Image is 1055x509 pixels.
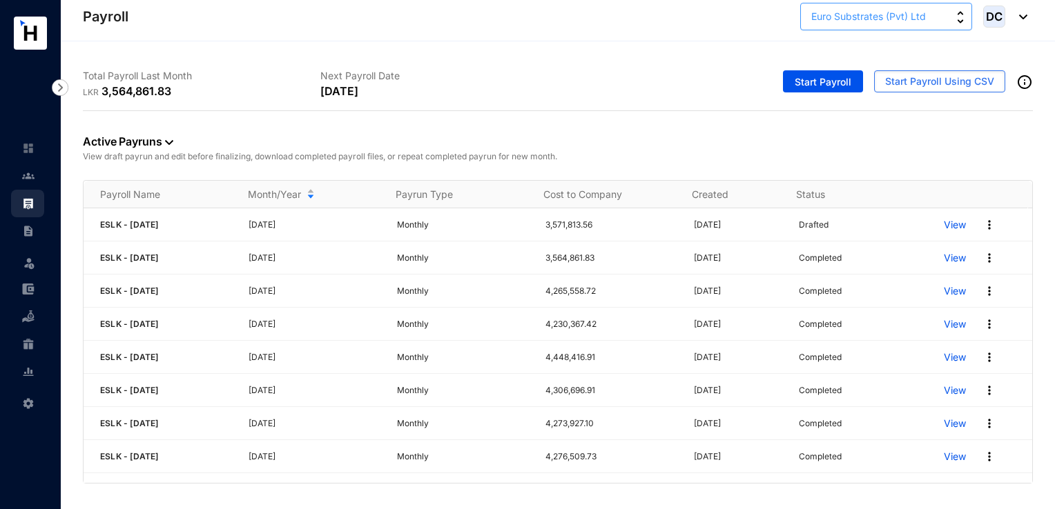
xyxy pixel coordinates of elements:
a: Active Payruns [83,134,173,148]
th: Cost to Company [527,181,675,208]
button: Euro Substrates (Pvt) Ltd [800,3,972,30]
span: ESLK - [DATE] [100,451,159,461]
img: more.27664ee4a8faa814348e188645a3c1fc.svg [983,417,996,430]
p: LKR [83,86,101,99]
p: [DATE] [320,83,358,99]
p: [DATE] [249,284,380,298]
p: Completed [799,317,842,331]
p: Payroll [83,7,128,26]
a: View [944,350,966,364]
p: [DATE] [249,251,380,265]
span: Start Payroll Using CSV [885,74,994,88]
a: View [944,450,966,463]
span: Euro Substrates (Pvt) Ltd [811,9,926,24]
img: more.27664ee4a8faa814348e188645a3c1fc.svg [983,450,996,463]
p: Monthly [397,218,529,232]
p: [DATE] [249,450,380,463]
p: Monthly [397,251,529,265]
a: View [944,284,966,298]
a: View [944,251,966,265]
th: Created [675,181,780,208]
span: ESLK - [DATE] [100,352,159,362]
li: Expenses [11,275,44,303]
a: View [944,483,966,497]
img: more.27664ee4a8faa814348e188645a3c1fc.svg [983,251,996,265]
p: [DATE] [694,218,782,232]
img: expense-unselected.2edcf0507c847f3e9e96.svg [22,283,35,295]
p: [DATE] [694,350,782,364]
span: ESLK - [DATE] [100,319,159,329]
p: 3,571,813.56 [545,218,677,232]
p: 4,230,367.42 [545,317,677,331]
li: Payroll [11,190,44,217]
li: Reports [11,358,44,386]
img: dropdown-black.8e83cc76930a90b1a4fdb6d089b7bf3a.svg [165,140,173,145]
span: Start Payroll [795,75,851,89]
img: more.27664ee4a8faa814348e188645a3c1fc.svg [983,218,996,232]
p: [DATE] [249,383,380,397]
p: [DATE] [249,417,380,430]
li: Contacts [11,162,44,190]
img: more.27664ee4a8faa814348e188645a3c1fc.svg [983,350,996,364]
p: 4,306,696.91 [545,383,677,397]
p: Monthly [397,450,529,463]
p: Monthly [397,350,529,364]
p: View draft payrun and edit before finalizing, download completed payroll files, or repeat complet... [83,150,1033,163]
p: Completed [799,383,842,397]
p: [DATE] [694,317,782,331]
img: more.27664ee4a8faa814348e188645a3c1fc.svg [983,317,996,331]
p: Drafted [799,218,829,232]
button: Start Payroll Using CSV [874,70,1005,92]
p: Next Payroll Date [320,69,558,83]
p: [DATE] [249,317,380,331]
img: home-unselected.a29eae3204392db15eaf.svg [22,142,35,154]
p: [DATE] [249,350,380,364]
th: Payrun Type [379,181,527,208]
li: Home [11,134,44,162]
p: [DATE] [694,383,782,397]
span: DC [986,11,1003,23]
th: Payroll Name [84,181,231,208]
p: View [944,317,966,331]
p: Completed [799,251,842,265]
button: Start Payroll [783,70,863,92]
p: Monthly [397,417,529,430]
p: [DATE] [694,417,782,430]
a: View [944,417,966,430]
img: more.27664ee4a8faa814348e188645a3c1fc.svg [983,383,996,397]
p: 4,448,416.91 [545,350,677,364]
span: ESLK - [DATE] [100,219,159,230]
img: report-unselected.e6a6b4230fc7da01f883.svg [22,366,35,378]
img: payroll.289672236c54bbec4828.svg [22,197,35,210]
p: Completed [799,350,842,364]
p: Completed [799,417,842,430]
img: contract-unselected.99e2b2107c0a7dd48938.svg [22,225,35,237]
li: Loan [11,303,44,330]
img: gratuity-unselected.a8c340787eea3cf492d7.svg [22,338,35,350]
p: Monthly [397,483,529,497]
span: ESLK - [DATE] [100,252,159,263]
p: [DATE] [694,483,782,497]
p: 4,265,558.72 [545,284,677,298]
p: [DATE] [694,284,782,298]
p: Monthly [397,317,529,331]
span: ESLK - [DATE] [100,286,159,296]
p: Monthly [397,383,529,397]
p: 4,276,509.73 [545,450,677,463]
p: [DATE] [694,251,782,265]
li: Gratuity [11,330,44,358]
p: 3,564,861.83 [545,251,677,265]
p: Completed [799,483,842,497]
p: [DATE] [249,218,380,232]
p: [DATE] [694,450,782,463]
img: loan-unselected.d74d20a04637f2d15ab5.svg [22,310,35,323]
p: [DATE] [249,483,380,497]
img: settings-unselected.1febfda315e6e19643a1.svg [22,397,35,410]
p: Monthly [397,284,529,298]
img: dropdown-black.8e83cc76930a90b1a4fdb6d089b7bf3a.svg [1012,14,1027,19]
